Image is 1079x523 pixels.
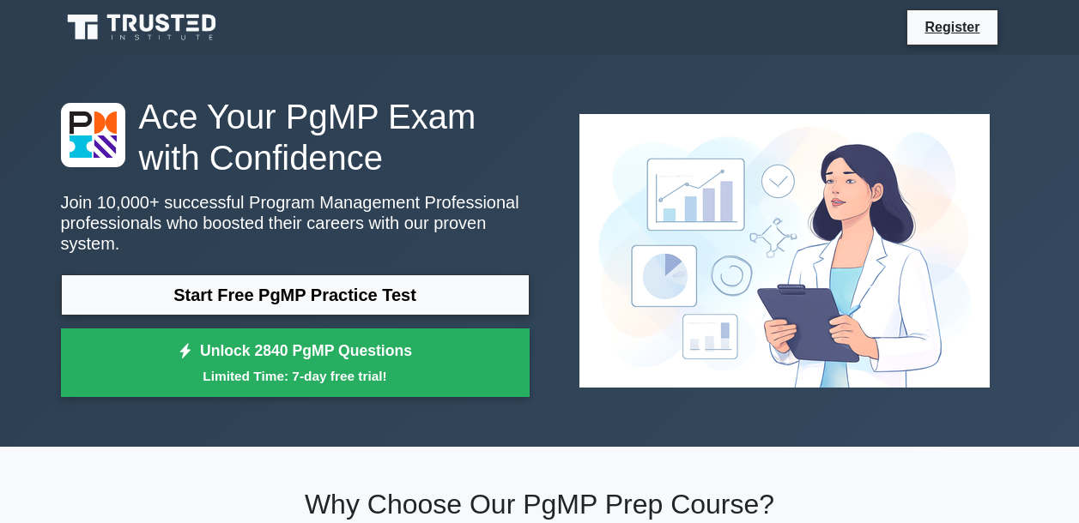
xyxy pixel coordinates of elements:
small: Limited Time: 7-day free trial! [82,366,508,386]
h2: Why Choose Our PgMP Prep Course? [61,488,1019,520]
a: Unlock 2840 PgMP QuestionsLimited Time: 7-day free trial! [61,328,530,397]
h1: Ace Your PgMP Exam with Confidence [61,96,530,178]
img: Program Management Professional Preview [566,100,1003,401]
p: Join 10,000+ successful Program Management Professional professionals who boosted their careers w... [61,192,530,254]
a: Register [914,16,990,38]
a: Start Free PgMP Practice Test [61,274,530,316]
